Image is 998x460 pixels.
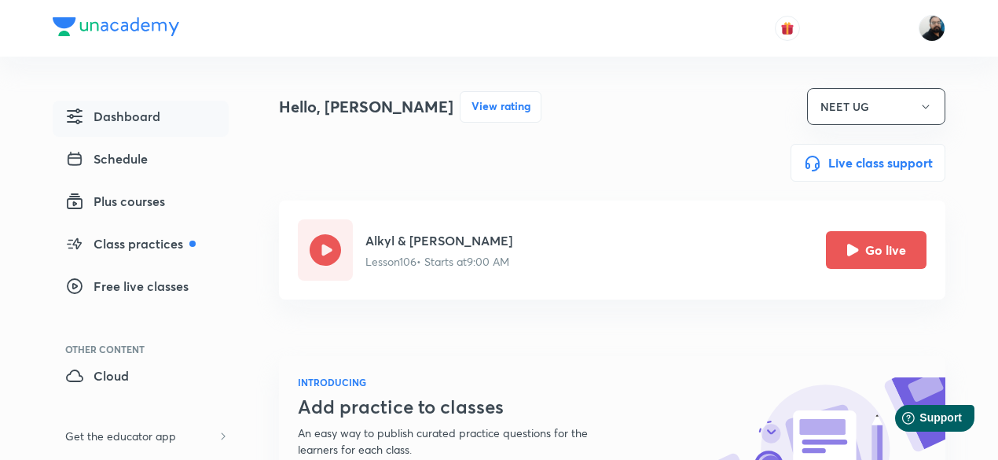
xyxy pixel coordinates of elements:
[53,143,229,179] a: Schedule
[53,421,189,451] h6: Get the educator app
[65,192,165,211] span: Plus courses
[65,277,189,296] span: Free live classes
[53,228,229,264] a: Class practices
[919,15,945,42] img: Sumit Kumar Agrawal
[65,344,229,354] div: Other Content
[65,366,129,385] span: Cloud
[65,234,196,253] span: Class practices
[65,107,160,126] span: Dashboard
[53,17,179,40] a: Company Logo
[53,101,229,137] a: Dashboard
[460,91,541,123] button: View rating
[65,149,148,168] span: Schedule
[53,17,179,36] img: Company Logo
[53,270,229,307] a: Free live classes
[298,425,626,458] p: An easy way to publish curated practice questions for the learners for each class.
[858,399,981,443] iframe: Help widget launcher
[780,21,794,35] img: avatar
[365,253,512,270] p: Lesson 106 • Starts at 9:00 AM
[365,231,512,250] h5: Alkyl & [PERSON_NAME]
[279,95,453,119] h4: Hello, [PERSON_NAME]
[826,231,926,269] button: Go live
[298,396,626,418] h3: Add practice to classes
[791,144,945,182] button: Live class support
[53,186,229,222] a: Plus courses
[807,88,945,125] button: NEET UG
[298,375,626,389] h6: INTRODUCING
[775,16,800,41] button: avatar
[53,360,229,396] a: Cloud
